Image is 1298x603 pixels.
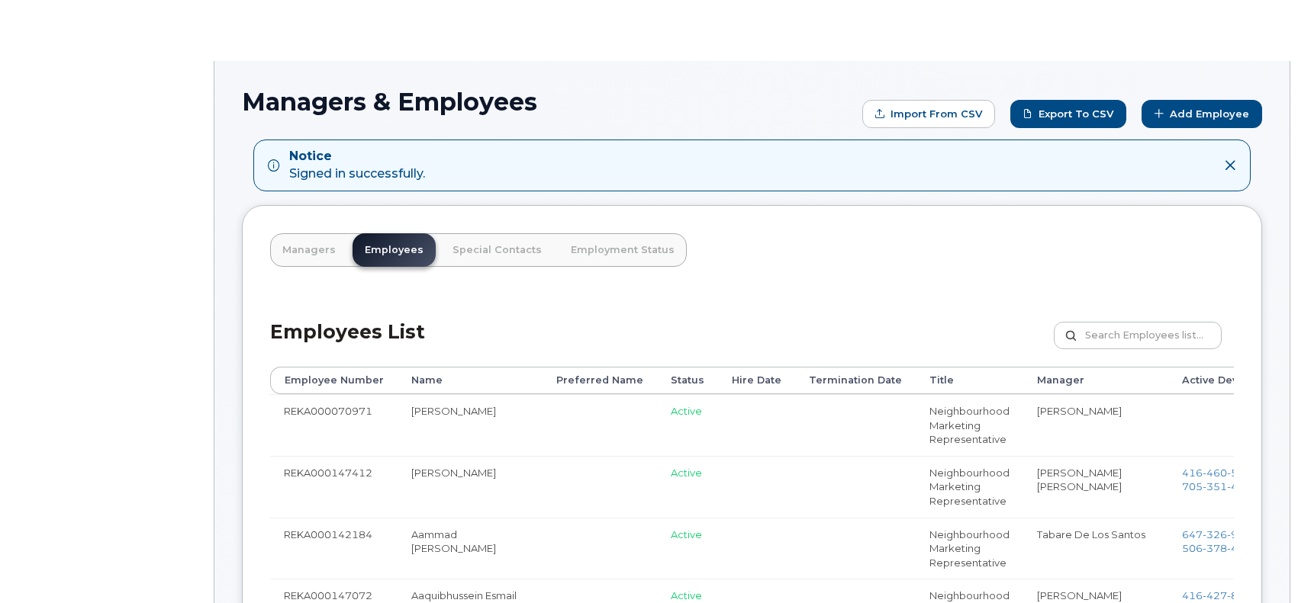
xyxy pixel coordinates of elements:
[916,367,1023,394] th: Title
[1227,542,1258,554] span: 4681
[1182,542,1258,554] span: 506
[1182,528,1258,540] span: 647
[1037,480,1155,494] li: [PERSON_NAME]
[671,528,702,540] span: Active
[1182,528,1258,540] a: 6473269947
[1203,542,1227,554] span: 378
[289,148,425,183] div: Signed in successfully.
[671,405,702,417] span: Active
[1023,367,1168,394] th: Manager
[1203,589,1227,601] span: 427
[1037,528,1155,542] li: Tabare De Los Santos
[1227,480,1258,492] span: 4236
[1182,467,1258,479] a: 4164605471
[1182,589,1258,601] span: 416
[1182,467,1258,479] span: 416
[270,394,398,456] td: REKA000070971
[1182,480,1258,492] span: 705
[270,233,348,267] a: Managers
[1168,367,1274,394] th: Active Devices
[671,589,702,601] span: Active
[270,367,398,394] th: Employee Number
[398,518,543,579] td: Aammad [PERSON_NAME]
[1182,589,1258,601] a: 4164278302
[862,100,995,128] form: Import from CSV
[1142,100,1262,128] a: Add Employee
[1227,589,1258,601] span: 8302
[1203,467,1227,479] span: 460
[270,456,398,518] td: REKA000147412
[1227,467,1258,479] span: 5471
[1037,466,1155,480] li: [PERSON_NAME]
[398,367,543,394] th: Name
[398,456,543,518] td: [PERSON_NAME]
[657,367,718,394] th: Status
[1227,528,1258,540] span: 9947
[1010,100,1126,128] a: Export to CSV
[242,88,855,115] h1: Managers & Employees
[1182,480,1258,492] a: 7053514236
[671,467,702,479] span: Active
[718,367,795,394] th: Hire Date
[353,233,436,267] a: Employees
[289,148,425,165] strong: Notice
[916,456,1023,518] td: Neighbourhood Marketing Representative
[1203,480,1227,492] span: 351
[1037,404,1155,419] li: [PERSON_NAME]
[916,518,1023,579] td: Neighbourhood Marketing Representative
[543,367,657,394] th: Preferred Name
[1182,542,1258,554] a: 5063784681
[1203,528,1227,540] span: 326
[916,394,1023,456] td: Neighbourhood Marketing Representative
[270,322,425,367] h2: Employees List
[559,233,687,267] a: Employment Status
[795,367,916,394] th: Termination Date
[270,518,398,579] td: REKA000142184
[440,233,554,267] a: Special Contacts
[1037,589,1155,603] li: [PERSON_NAME]
[398,394,543,456] td: [PERSON_NAME]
